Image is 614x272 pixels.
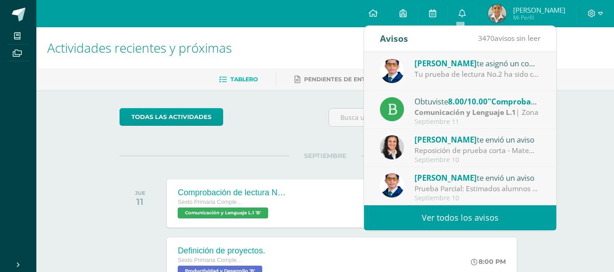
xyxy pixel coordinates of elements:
[488,96,613,107] span: "Comprobación de lectura No.2."
[414,95,541,107] div: Obtuviste en
[414,172,541,183] div: te envió un aviso
[380,26,408,51] div: Avisos
[414,107,516,117] strong: Comunicación y Lenguaje L.1
[414,118,541,126] div: Septiembre 11
[364,205,556,230] a: Ver todos los avisos
[295,72,382,87] a: Pendientes de entrega
[414,156,541,164] div: Septiembre 10
[304,76,382,83] span: Pendientes de entrega
[178,208,268,218] span: Comunicación y Lenguaje L.1 'B'
[414,69,541,79] div: Tu prueba de lectura No.2 ha sido calificada.
[380,59,404,83] img: 059ccfba660c78d33e1d6e9d5a6a4bb6.png
[471,257,506,266] div: 8:00 PM
[290,152,361,160] span: SEPTIEMBRE
[135,196,145,207] div: 11
[414,183,541,194] div: Prueba Parcial: Estimados alumnos Se les recuerda que mañana jueves 11 de septiembre tendremos la...
[414,145,541,156] div: Reposición de prueba corta - Matemática: Estimado Alumno Recuerda que para esta evaluación se rep...
[414,107,541,118] div: | Zona
[478,33,494,43] span: 3470
[135,190,145,196] div: JUE
[329,109,530,126] input: Busca una actividad próxima aquí...
[178,246,265,256] div: Definición de proyectos.
[120,108,223,126] a: todas las Actividades
[219,72,258,87] a: Tablero
[380,135,404,159] img: b15e54589cdbd448c33dd63f135c9987.png
[488,5,506,23] img: d538c66a31d02162dc5cf2d8f75264eb.png
[513,14,565,21] span: Mi Perfil
[380,173,404,198] img: 059ccfba660c78d33e1d6e9d5a6a4bb6.png
[414,134,477,145] span: [PERSON_NAME]
[414,134,541,145] div: te envió un aviso
[178,199,246,205] span: Sexto Primaria Complementaria
[178,257,246,263] span: Sexto Primaria Complementaria
[47,39,232,56] span: Actividades recientes y próximas
[230,76,258,83] span: Tablero
[478,33,540,43] span: avisos sin leer
[513,5,565,15] span: [PERSON_NAME]
[414,57,541,69] div: te asignó un comentario en 'Comprobación de lectura No.2.' para 'Comunicación y Lenguaje L.1'
[178,188,287,198] div: Comprobación de lectura No.3 (Parcial).
[414,173,477,183] span: [PERSON_NAME]
[414,58,477,69] span: [PERSON_NAME]
[448,96,488,107] span: 8.00/10.00
[414,194,541,202] div: Septiembre 10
